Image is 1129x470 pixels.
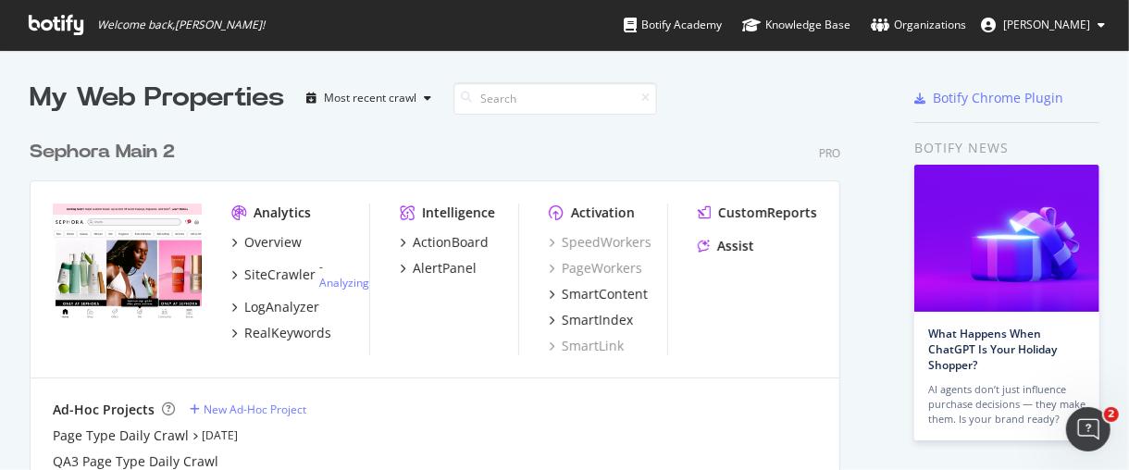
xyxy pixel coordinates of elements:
div: RealKeywords [244,324,331,342]
div: My Web Properties [30,80,284,117]
div: Sephora Main 2 [30,139,175,166]
div: AlertPanel [413,259,477,278]
a: RealKeywords [231,324,331,342]
a: Sephora Main 2 [30,139,182,166]
a: Overview [231,233,302,252]
img: www.sephora.com [53,204,202,323]
div: Overview [244,233,302,252]
div: - [319,259,369,291]
div: Most recent crawl [324,93,416,104]
div: ActionBoard [413,233,489,252]
div: LogAnalyzer [244,298,319,316]
div: Assist [717,237,754,255]
div: Botify Chrome Plugin [933,89,1063,107]
a: PageWorkers [549,259,642,278]
div: AI agents don’t just influence purchase decisions — they make them. Is your brand ready? [928,382,1086,427]
img: What Happens When ChatGPT Is Your Holiday Shopper? [914,165,1099,312]
div: Organizations [871,16,966,34]
span: Louise Huang [1003,17,1090,32]
a: SmartContent [549,285,648,303]
button: [PERSON_NAME] [966,10,1120,40]
div: Knowledge Base [742,16,850,34]
a: Assist [698,237,754,255]
a: Page Type Daily Crawl [53,427,189,445]
a: New Ad-Hoc Project [190,402,306,417]
span: 2 [1104,407,1119,422]
a: AlertPanel [400,259,477,278]
button: Most recent crawl [299,83,439,113]
a: SmartIndex [549,311,633,329]
div: Pro [819,145,840,161]
a: SmartLink [549,337,624,355]
div: Activation [571,204,635,222]
div: SmartContent [562,285,648,303]
div: Ad-Hoc Projects [53,401,155,419]
a: Analyzing [319,275,369,291]
div: New Ad-Hoc Project [204,402,306,417]
div: Botify Academy [624,16,722,34]
a: [DATE] [202,427,238,443]
div: SiteCrawler [244,266,316,284]
a: Botify Chrome Plugin [914,89,1063,107]
div: Intelligence [422,204,495,222]
a: ActionBoard [400,233,489,252]
div: SmartIndex [562,311,633,329]
a: What Happens When ChatGPT Is Your Holiday Shopper? [928,326,1057,373]
span: Welcome back, [PERSON_NAME] ! [97,18,265,32]
a: CustomReports [698,204,817,222]
div: Botify news [914,138,1099,158]
iframe: Intercom live chat [1066,407,1110,451]
div: CustomReports [718,204,817,222]
a: LogAnalyzer [231,298,319,316]
a: SiteCrawler- Analyzing [231,259,369,291]
input: Search [453,82,657,115]
a: SpeedWorkers [549,233,651,252]
div: Analytics [254,204,311,222]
